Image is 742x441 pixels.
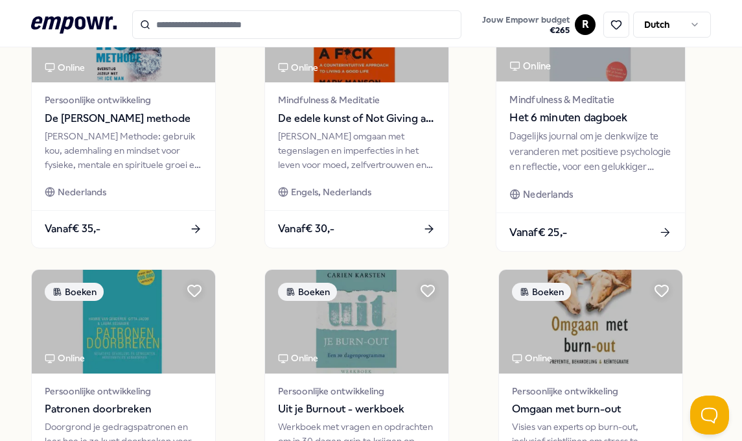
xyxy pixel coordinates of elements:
span: Persoonlijke ontwikkeling [512,384,669,398]
div: Dagelijks journal om je denkwijze te veranderen met positieve psychologie en reflectie, voor een ... [509,129,671,174]
button: R [575,14,596,35]
input: Search for products, categories or subcategories [132,10,462,39]
span: Persoonlijke ontwikkeling [45,93,202,107]
div: Online [45,351,85,365]
iframe: Help Scout Beacon - Open [690,396,729,435]
div: Boeken [278,283,337,301]
span: € 265 [482,25,570,36]
span: Vanaf € 25,- [509,224,567,241]
span: Engels, Nederlands [291,185,371,199]
span: Het 6 minuten dagboek [509,110,671,126]
div: Online [45,60,85,75]
span: Mindfulness & Meditatie [509,92,671,107]
span: Mindfulness & Meditatie [278,93,435,107]
div: Online [512,351,552,365]
span: Nederlands [523,187,573,202]
a: Jouw Empowr budget€265 [477,11,575,38]
div: [PERSON_NAME] omgaan met tegenslagen en imperfecties in het leven voor moed, zelfvertrouwen en ee... [278,129,435,173]
img: package image [265,270,448,374]
span: Persoonlijke ontwikkeling [278,384,435,398]
span: Persoonlijke ontwikkeling [45,384,202,398]
button: Jouw Empowr budget€265 [480,12,572,38]
span: Patronen doorbreken [45,401,202,418]
div: [PERSON_NAME] Methode: gebruik kou, ademhaling en mindset voor fysieke, mentale en spirituele gro... [45,129,202,173]
div: Boeken [45,283,104,301]
span: Nederlands [58,185,106,199]
img: package image [32,270,215,374]
span: Uit je Burnout - werkboek [278,401,435,418]
div: Boeken [512,283,571,301]
img: package image [499,270,682,374]
span: Vanaf € 35,- [45,220,100,237]
span: Vanaf € 30,- [278,220,334,237]
div: Online [509,59,551,74]
span: Jouw Empowr budget [482,15,570,25]
span: Omgaan met burn-out [512,401,669,418]
div: Online [278,60,318,75]
span: De [PERSON_NAME] methode [45,110,202,127]
span: De edele kunst of Not Giving a F*ck [278,110,435,127]
div: Online [278,351,318,365]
